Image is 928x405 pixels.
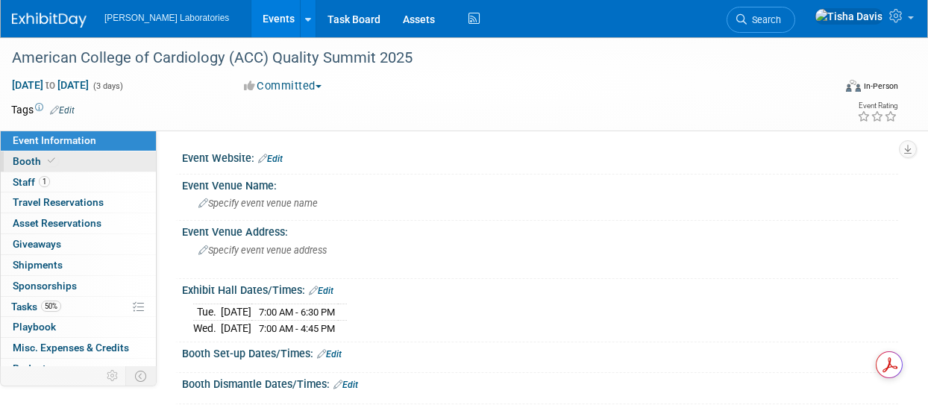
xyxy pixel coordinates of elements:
[727,7,795,33] a: Search
[13,280,77,292] span: Sponsorships
[50,105,75,116] a: Edit
[221,304,251,321] td: [DATE]
[182,279,898,298] div: Exhibit Hall Dates/Times:
[13,362,46,374] span: Budget
[182,221,898,239] div: Event Venue Address:
[1,192,156,213] a: Travel Reservations
[1,317,156,337] a: Playbook
[221,321,251,336] td: [DATE]
[259,323,335,334] span: 7:00 AM - 4:45 PM
[13,321,56,333] span: Playbook
[126,366,157,386] td: Toggle Event Tabs
[317,349,342,360] a: Edit
[13,196,104,208] span: Travel Reservations
[1,255,156,275] a: Shipments
[846,80,861,92] img: Format-Inperson.png
[1,172,156,192] a: Staff1
[13,238,61,250] span: Giveaways
[13,259,63,271] span: Shipments
[41,301,61,312] span: 50%
[747,14,781,25] span: Search
[39,176,50,187] span: 1
[1,151,156,172] a: Booth
[92,81,123,91] span: (3 days)
[193,321,221,336] td: Wed.
[198,198,318,209] span: Specify event venue name
[259,307,335,318] span: 7:00 AM - 6:30 PM
[43,79,57,91] span: to
[1,276,156,296] a: Sponsorships
[1,359,156,379] a: Budget
[13,134,96,146] span: Event Information
[1,338,156,358] a: Misc. Expenses & Credits
[13,176,50,188] span: Staff
[7,45,822,72] div: American College of Cardiology (ACC) Quality Summit 2025
[193,304,221,321] td: Tue.
[182,175,898,193] div: Event Venue Name:
[11,78,90,92] span: [DATE] [DATE]
[11,102,75,117] td: Tags
[13,155,58,167] span: Booth
[182,147,898,166] div: Event Website:
[239,78,327,94] button: Committed
[198,245,327,256] span: Specify event venue address
[333,380,358,390] a: Edit
[12,13,87,28] img: ExhibitDay
[1,234,156,254] a: Giveaways
[11,301,61,313] span: Tasks
[815,8,883,25] img: Tisha Davis
[182,373,898,392] div: Booth Dismantle Dates/Times:
[258,154,283,164] a: Edit
[1,213,156,233] a: Asset Reservations
[769,78,898,100] div: Event Format
[104,13,229,23] span: [PERSON_NAME] Laboratories
[13,342,129,354] span: Misc. Expenses & Credits
[857,102,897,110] div: Event Rating
[863,81,898,92] div: In-Person
[309,286,333,296] a: Edit
[100,366,126,386] td: Personalize Event Tab Strip
[13,217,101,229] span: Asset Reservations
[182,342,898,362] div: Booth Set-up Dates/Times:
[1,131,156,151] a: Event Information
[48,157,55,165] i: Booth reservation complete
[1,297,156,317] a: Tasks50%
